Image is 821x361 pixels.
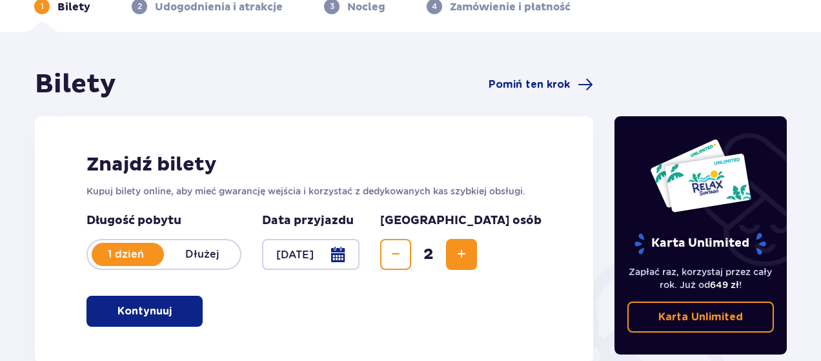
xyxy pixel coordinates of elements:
button: Increase [446,239,477,270]
a: Pomiń ten krok [489,77,593,92]
button: Kontynuuj [86,296,203,327]
p: Karta Unlimited [658,310,743,324]
h2: Znajdź bilety [86,152,542,177]
p: Karta Unlimited [633,232,767,255]
span: Pomiń ten krok [489,77,570,92]
p: Kontynuuj [117,304,172,318]
a: Karta Unlimited [627,302,775,333]
p: 1 [41,1,44,12]
p: 3 [330,1,334,12]
p: 1 dzień [88,247,164,262]
p: 2 [137,1,142,12]
h1: Bilety [35,68,116,101]
span: 2 [414,245,443,264]
button: Decrease [380,239,411,270]
p: 4 [432,1,437,12]
p: Długość pobytu [86,213,241,229]
span: 649 zł [710,280,739,290]
p: Dłużej [164,247,240,262]
p: Data przyjazdu [262,213,354,229]
p: Zapłać raz, korzystaj przez cały rok. Już od ! [627,265,775,291]
p: Kupuj bilety online, aby mieć gwarancję wejścia i korzystać z dedykowanych kas szybkiej obsługi. [86,185,542,198]
p: [GEOGRAPHIC_DATA] osób [380,213,542,229]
